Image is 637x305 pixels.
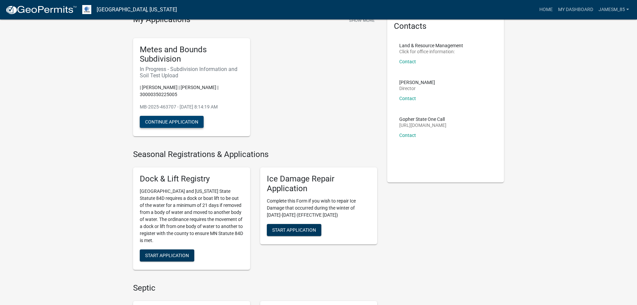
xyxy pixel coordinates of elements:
[399,133,416,138] a: Contact
[399,43,463,48] p: Land & Resource Management
[140,188,243,244] p: [GEOGRAPHIC_DATA] and [US_STATE] State Statute 84D requires a dock or boat lift to be out of the ...
[267,198,370,219] p: Complete this Form if you wish to repair Ice Damage that occurred during the winter of [DATE]-[DA...
[82,5,91,14] img: Otter Tail County, Minnesota
[140,66,243,79] h6: In Progress - Subdivision Information and Soil Test Upload
[399,117,446,122] p: Gopher State One Call
[596,3,632,16] a: Jamesm_85
[399,59,416,64] a: Contact
[267,224,321,236] button: Start Application
[399,86,435,91] p: Director
[267,174,370,194] h5: Ice Damage Repair Application
[140,174,243,184] h5: Dock & Lift Registry
[133,283,377,293] h4: Septic
[399,80,435,85] p: [PERSON_NAME]
[555,3,596,16] a: My Dashboard
[399,96,416,101] a: Contact
[272,227,316,232] span: Start Application
[394,21,498,31] h5: Contacts
[140,103,243,110] p: MB-2025-463707 - [DATE] 8:14:19 AM
[140,116,204,128] button: Continue Application
[97,4,177,15] a: [GEOGRAPHIC_DATA], [US_STATE]
[140,45,243,64] h5: Metes and Bounds Subdivision
[399,49,463,54] p: Click for office information:
[346,15,377,26] button: Show More
[140,249,194,261] button: Start Application
[145,253,189,258] span: Start Application
[133,15,190,25] h4: My Applications
[537,3,555,16] a: Home
[140,84,243,98] p: | [PERSON_NAME] | [PERSON_NAME] | 30000350225005
[133,150,377,159] h4: Seasonal Registrations & Applications
[399,123,446,128] p: [URL][DOMAIN_NAME]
